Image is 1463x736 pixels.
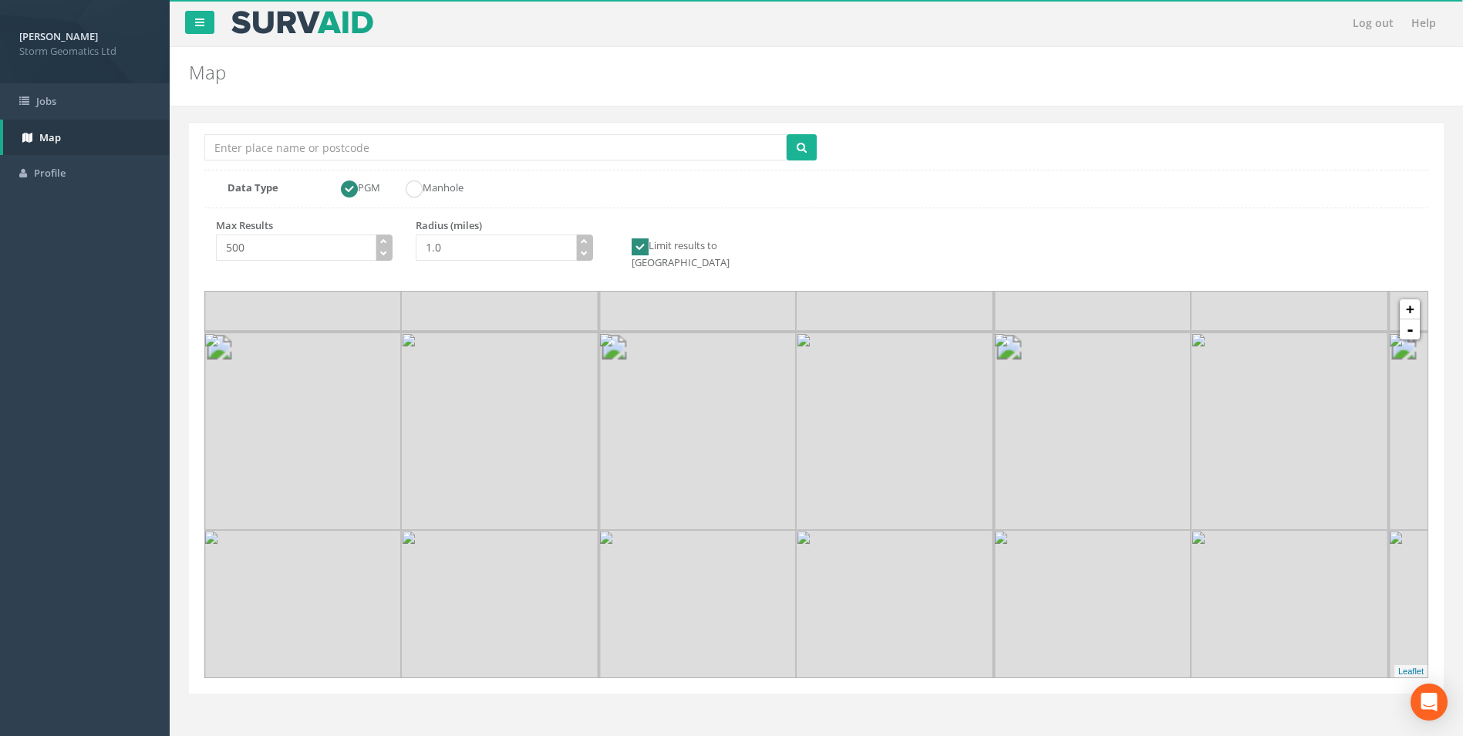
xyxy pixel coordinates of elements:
a: + [1400,299,1420,319]
strong: [PERSON_NAME] [19,29,98,43]
img: 1373@2x [993,530,1191,728]
p: Max Results [216,218,393,233]
span: Jobs [36,94,56,108]
a: - [1400,319,1420,339]
p: Radius (miles) [416,218,592,233]
label: PGM [325,181,380,198]
img: 1372@2x [598,333,796,530]
img: 1372@2x [204,333,401,530]
img: 1372@2x [993,333,1191,530]
img: 1373@2x [401,530,598,728]
img: 1373@2x [796,530,993,728]
img: 1373@2x [1191,530,1388,728]
a: [PERSON_NAME] Storm Geomatics Ltd [19,25,150,58]
img: 1373@2x [204,530,401,728]
a: Map [3,120,170,156]
label: Data Type [216,181,314,195]
span: Profile [34,166,66,180]
img: 1372@2x [796,333,993,530]
label: Manhole [390,181,464,198]
img: 1373@2x [598,530,796,728]
a: Leaflet [1398,667,1424,676]
span: Storm Geomatics Ltd [19,44,150,59]
div: Open Intercom Messenger [1411,684,1448,721]
img: 1372@2x [401,333,598,530]
label: Limit results to [GEOGRAPHIC_DATA] [616,238,793,270]
h2: Map [189,62,1231,83]
input: Enter place name or postcode [204,134,787,160]
span: Map [39,130,61,144]
img: 1372@2x [1191,333,1388,530]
